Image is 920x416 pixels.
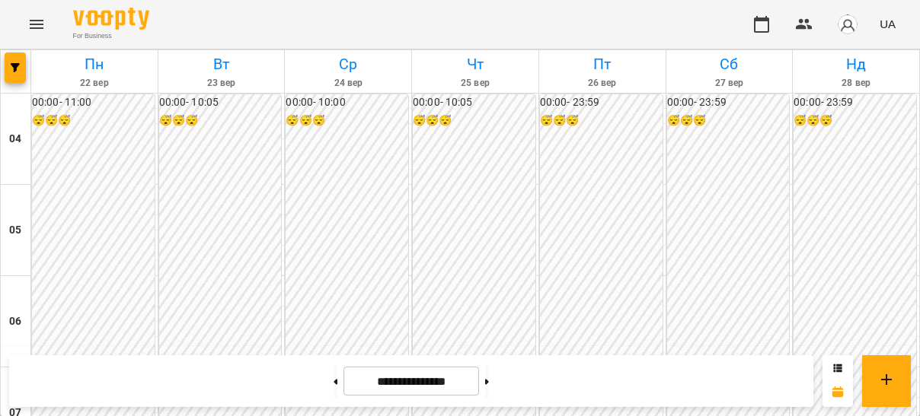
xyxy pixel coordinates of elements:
[795,76,917,91] h6: 28 вер
[286,113,408,129] h6: 😴😴😴
[161,76,283,91] h6: 23 вер
[794,113,916,129] h6: 😴😴😴
[880,16,896,32] span: UA
[667,94,790,111] h6: 00:00 - 23:59
[837,14,858,35] img: avatar_s.png
[795,52,917,76] h6: Нд
[9,131,21,148] h6: 04
[413,113,535,129] h6: 😴😴😴
[161,52,283,76] h6: Вт
[34,76,155,91] h6: 22 вер
[667,113,790,129] h6: 😴😴😴
[874,10,902,38] button: UA
[669,52,791,76] h6: Сб
[159,94,282,111] h6: 00:00 - 10:05
[540,113,663,129] h6: 😴😴😴
[9,313,21,330] h6: 06
[9,222,21,239] h6: 05
[32,94,155,111] h6: 00:00 - 11:00
[286,94,408,111] h6: 00:00 - 10:00
[32,113,155,129] h6: 😴😴😴
[540,94,663,111] h6: 00:00 - 23:59
[541,76,663,91] h6: 26 вер
[287,52,409,76] h6: Ср
[414,52,536,76] h6: Чт
[413,94,535,111] h6: 00:00 - 10:05
[34,52,155,76] h6: Пн
[414,76,536,91] h6: 25 вер
[287,76,409,91] h6: 24 вер
[541,52,663,76] h6: Пт
[669,76,791,91] h6: 27 вер
[159,113,282,129] h6: 😴😴😴
[794,94,916,111] h6: 00:00 - 23:59
[73,31,149,41] span: For Business
[73,8,149,30] img: Voopty Logo
[18,6,55,43] button: Menu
